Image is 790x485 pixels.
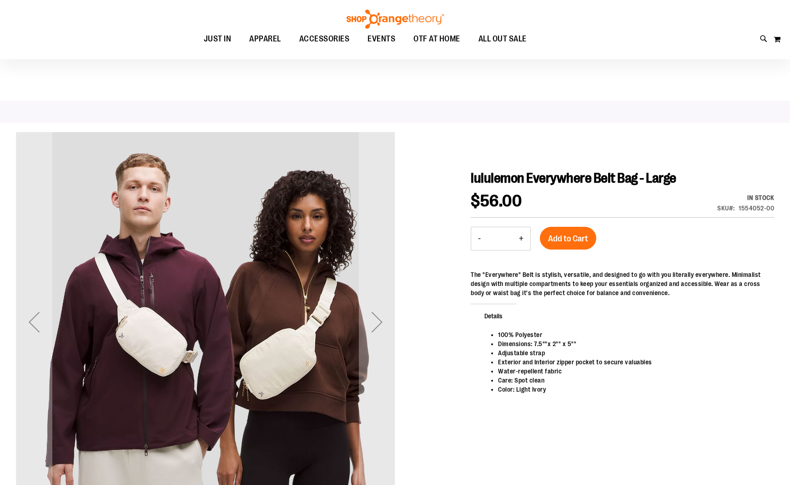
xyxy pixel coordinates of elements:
img: Shop Orangetheory [345,10,445,29]
li: Color: Light Ivory [498,385,765,394]
li: Adjustable strap [498,348,765,357]
div: The "Everywhere" Belt is stylish, versatile, and designed to go with you literally everywhere. Mi... [471,270,774,297]
button: Decrease product quantity [471,227,488,250]
button: Add to Cart [540,227,596,250]
span: $56.00 [471,192,522,210]
span: ALL OUT SALE [478,29,527,49]
span: EVENTS [367,29,395,49]
span: APPAREL [249,29,281,49]
span: ACCESSORIES [299,29,350,49]
div: Availability [717,193,774,202]
li: Water-repellent fabric [498,367,765,376]
button: Increase product quantity [512,227,530,250]
span: lululemon Everywhere Belt Bag - Large [471,170,676,186]
span: JUST IN [204,29,231,49]
li: 100% Polyester [498,330,765,339]
li: Dimensions: 7.5""x 2"" x 5"" [498,339,765,348]
span: In stock [747,194,774,201]
span: OTF AT HOME [413,29,460,49]
strong: SKU [717,204,735,212]
li: Care: Spot clean [498,376,765,385]
li: Exterior and Interior zipper pocket to secure valuables [498,357,765,367]
span: Add to Cart [548,234,588,244]
input: Product quantity [488,228,512,250]
div: 1554052-00 [739,204,774,213]
span: Details [471,304,516,327]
